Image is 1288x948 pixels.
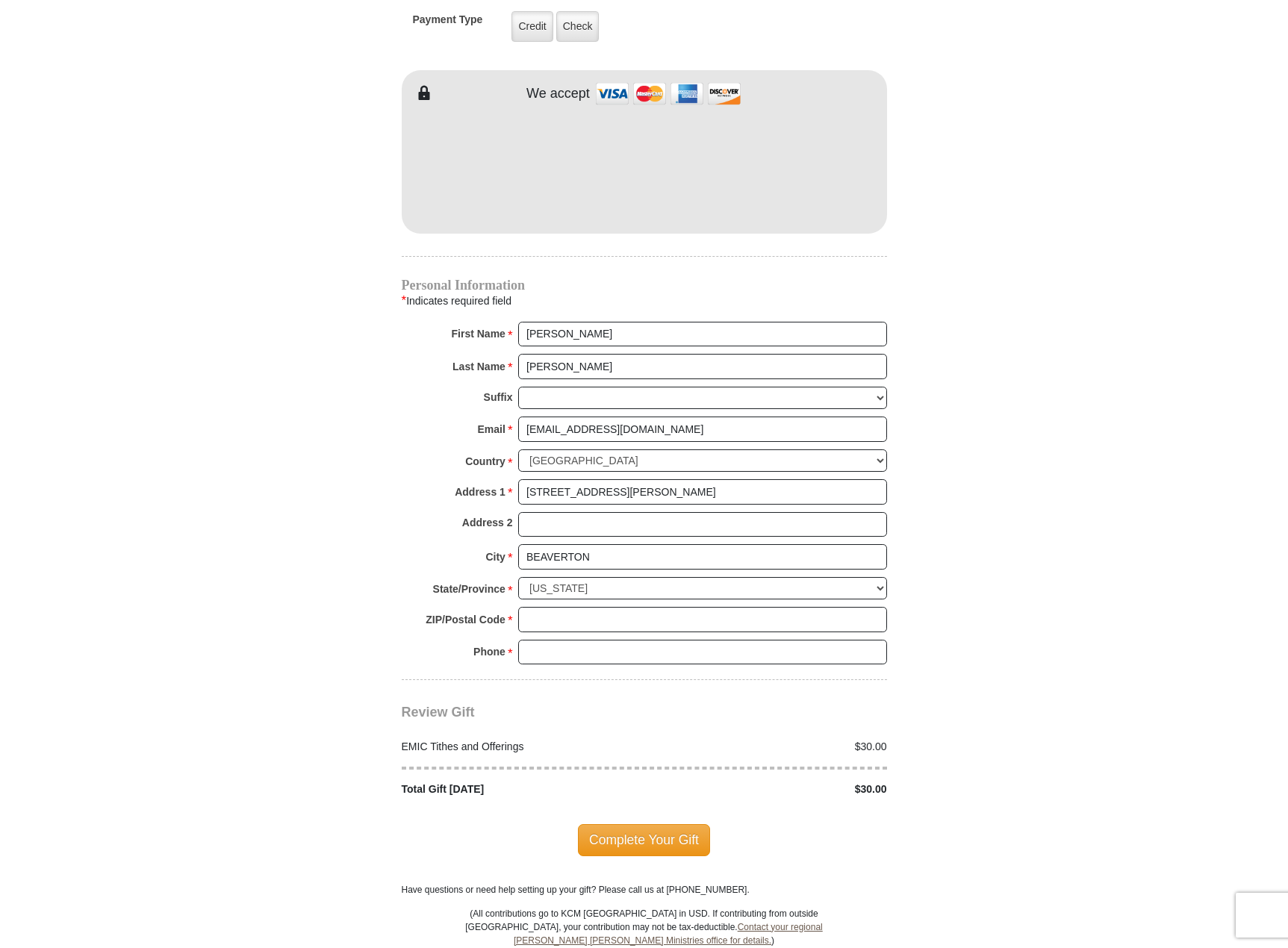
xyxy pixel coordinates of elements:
p: Have questions or need help setting up your gift? Please call us at [PHONE_NUMBER]. [402,883,887,896]
div: $30.00 [644,782,895,797]
label: Check [556,11,600,42]
strong: Suffix [484,387,513,408]
h4: We accept [526,86,590,102]
div: EMIC Tithes and Offerings [393,739,644,755]
a: Contact your regional [PERSON_NAME] [PERSON_NAME] Ministries office for details. [514,922,823,946]
img: credit cards accepted [594,78,743,110]
strong: Email [478,419,505,440]
span: Review Gift [402,705,475,720]
label: Credit [511,11,553,42]
strong: First Name [452,323,505,344]
span: Complete Your Gift [578,824,710,855]
div: Total Gift [DATE] [393,782,644,797]
strong: Phone [473,641,505,662]
strong: ZIP/Postal Code [426,609,505,630]
strong: Address 2 [462,512,513,533]
strong: Last Name [452,356,505,377]
div: $30.00 [644,739,895,755]
h5: Payment Type [413,13,483,34]
strong: Country [465,451,505,472]
h4: Personal Information [402,279,887,291]
strong: Address 1 [455,481,505,502]
strong: City [485,546,505,567]
strong: State/Province [433,579,505,599]
div: Indicates required field [402,291,887,311]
